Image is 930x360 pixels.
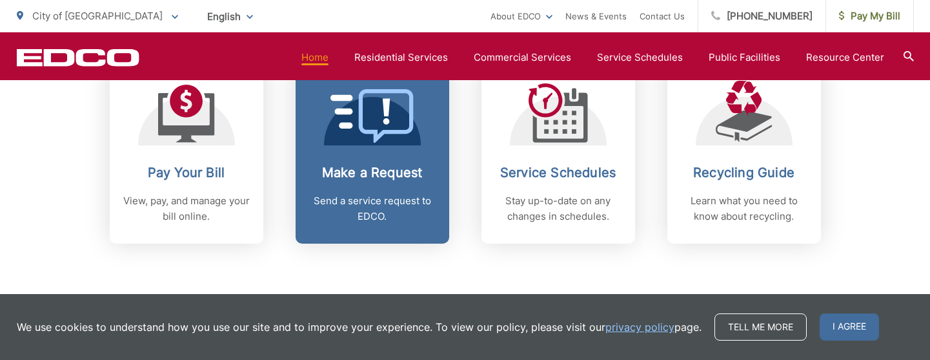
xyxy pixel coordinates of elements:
span: City of [GEOGRAPHIC_DATA] [32,10,163,22]
a: Service Schedules [597,50,683,65]
a: Resource Center [806,50,884,65]
h2: Service Schedules [494,165,622,180]
a: Commercial Services [474,50,571,65]
a: News & Events [565,8,627,24]
span: I agree [820,313,879,341]
p: Send a service request to EDCO. [308,193,436,224]
a: Contact Us [640,8,685,24]
span: English [197,5,263,28]
p: Learn what you need to know about recycling. [680,193,808,224]
a: Residential Services [354,50,448,65]
h2: Recycling Guide [680,165,808,180]
a: Public Facilities [709,50,780,65]
h2: Pay Your Bill [123,165,250,180]
a: Tell me more [714,313,807,341]
a: Service Schedules Stay up-to-date on any changes in schedules. [481,61,635,244]
a: privacy policy [605,319,674,335]
a: Pay Your Bill View, pay, and manage your bill online. [110,61,263,244]
a: Home [301,50,329,65]
a: Make a Request Send a service request to EDCO. [296,61,449,244]
p: View, pay, and manage your bill online. [123,193,250,224]
p: We use cookies to understand how you use our site and to improve your experience. To view our pol... [17,319,702,335]
h2: Make a Request [308,165,436,180]
a: Recycling Guide Learn what you need to know about recycling. [667,61,821,244]
p: Stay up-to-date on any changes in schedules. [494,193,622,224]
span: Pay My Bill [839,8,900,24]
a: EDCD logo. Return to the homepage. [17,48,139,67]
a: About EDCO [490,8,552,24]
